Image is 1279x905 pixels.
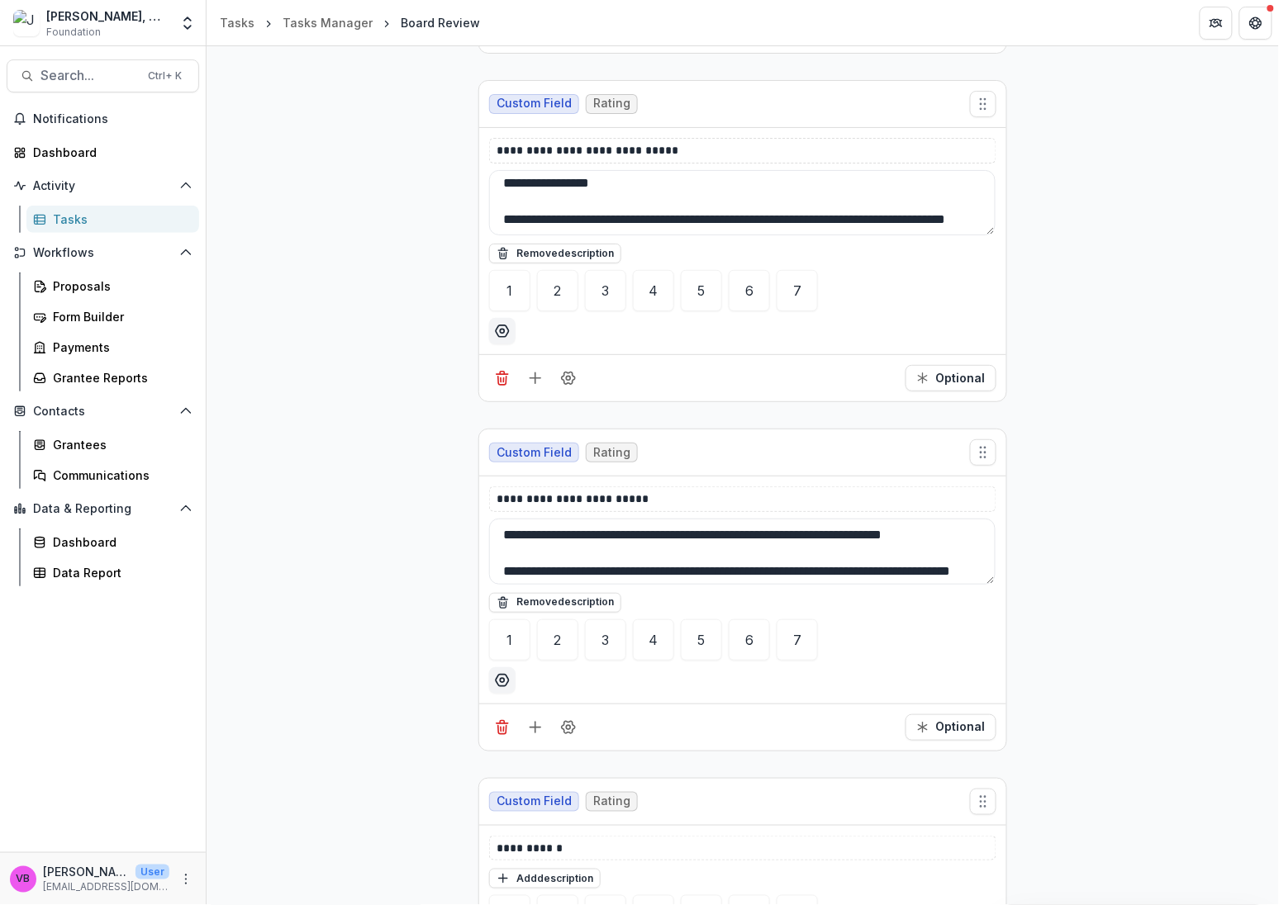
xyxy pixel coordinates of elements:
div: Tasks Manager [283,14,373,31]
button: More [176,869,196,889]
a: Tasks [26,206,199,233]
nav: breadcrumb [213,11,487,35]
button: Open Data & Reporting [7,495,199,522]
button: Required [906,365,996,391]
a: Dashboard [7,139,199,166]
a: Grantees [26,431,199,458]
a: Communications [26,462,199,489]
button: Add field [522,714,549,741]
button: Delete field [489,365,516,391]
div: Tasks [220,14,254,31]
div: 1 [507,633,513,647]
span: Rating [593,446,630,460]
button: Required [906,714,996,741]
span: Activity [33,179,173,193]
div: Payments [53,339,186,356]
button: Options [489,667,516,694]
a: Data Report [26,559,199,586]
div: Form Builder [53,308,186,325]
div: Data Report [53,564,186,581]
div: 4 [649,284,659,297]
div: 6 [745,284,754,297]
img: Joseph A. Bailey II, M.D. Foundation [13,10,40,36]
button: Removedescription [489,593,621,613]
div: 2 [554,284,562,297]
p: User [136,865,169,879]
span: Rating [593,97,630,111]
button: Field Settings [555,714,582,741]
button: Partners [1200,7,1233,40]
p: [PERSON_NAME] [43,863,129,880]
button: Open entity switcher [176,7,199,40]
a: Form Builder [26,303,199,330]
button: Delete field [489,714,516,741]
div: Grantee Reports [53,369,186,386]
span: Custom Field [497,446,572,460]
div: Communications [53,467,186,484]
button: Options [489,318,516,344]
button: Add field [522,365,549,391]
div: 5 [698,284,706,297]
div: 7 [793,284,801,297]
div: 3 [602,633,610,647]
div: Proposals [53,277,186,295]
a: Grantee Reports [26,364,199,391]
button: Removedescription [489,244,621,263]
span: Search... [40,68,138,83]
div: 3 [602,284,610,297]
button: Open Workflows [7,239,199,266]
span: Notifications [33,112,193,126]
div: [PERSON_NAME], M.D. Foundation [46,7,169,25]
span: Foundation [46,25,101,40]
button: Move field [970,91,996,117]
button: Notifications [7,106,199,132]
button: Search... [7,59,199,92]
button: Open Contacts [7,398,199,424]
a: Tasks [213,11,261,35]
div: Dashboard [53,533,186,551]
div: Board Review [401,14,480,31]
span: Workflows [33,246,173,260]
span: Contacts [33,405,173,419]
a: Tasks Manager [276,11,379,35]
div: Grantees [53,436,186,453]
button: Move field [970,789,996,815]
div: Dashboard [33,144,186,161]
a: Dashboard [26,528,199,556]
p: [EMAIL_ADDRESS][DOMAIN_NAME] [43,880,169,895]
button: Adddescription [489,869,601,888]
button: Move field [970,439,996,466]
button: Get Help [1239,7,1272,40]
a: Payments [26,334,199,361]
span: Custom Field [497,794,572,808]
div: Tasks [53,211,186,228]
div: 1 [507,284,513,297]
span: Custom Field [497,97,572,111]
a: Proposals [26,272,199,300]
div: 5 [698,633,706,647]
button: Open Activity [7,173,199,199]
button: Field Settings [555,365,582,391]
div: 7 [793,633,801,647]
span: Data & Reporting [33,502,173,516]
div: 6 [745,633,754,647]
span: Rating [593,794,630,808]
div: Velma Brooks-Benson [17,874,31,884]
div: 4 [649,633,659,647]
div: 2 [554,633,562,647]
div: Ctrl + K [145,67,185,85]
